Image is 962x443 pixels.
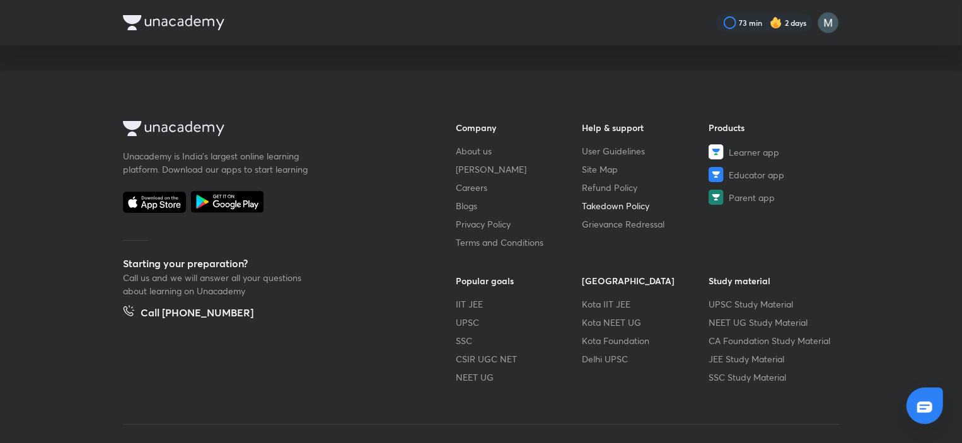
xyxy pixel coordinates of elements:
a: Parent app [709,190,835,205]
a: CA Foundation Study Material [709,334,835,347]
img: Parent app [709,190,724,205]
a: Grievance Redressal [582,217,709,231]
a: Careers [456,181,582,194]
a: Kota NEET UG [582,316,709,329]
a: IIT JEE [456,297,582,311]
a: Site Map [582,163,709,176]
h6: Help & support [582,121,709,134]
a: UPSC [456,316,582,329]
a: NEET UG [456,371,582,384]
h6: Products [709,121,835,134]
a: Delhi UPSC [582,352,709,365]
img: Learner app [709,144,724,159]
a: Company Logo [123,121,415,139]
a: UPSC Study Material [709,297,835,311]
img: Manish Sharma [818,12,839,33]
a: SSC [456,334,582,347]
a: NEET UG Study Material [709,316,835,329]
a: JEE Study Material [709,352,835,365]
a: SSC Study Material [709,371,835,384]
p: Unacademy is India’s largest online learning platform. Download our apps to start learning [123,149,312,176]
p: Call us and we will answer all your questions about learning on Unacademy [123,271,312,297]
a: Kota IIT JEE [582,297,709,311]
span: Parent app [729,191,775,204]
h5: Starting your preparation? [123,256,415,271]
a: Blogs [456,199,582,212]
a: Takedown Policy [582,199,709,212]
img: Company Logo [123,121,224,136]
a: Privacy Policy [456,217,582,231]
h6: Company [456,121,582,134]
a: Learner app [709,144,835,159]
span: Educator app [729,168,784,181]
a: User Guidelines [582,144,709,158]
a: Call [PHONE_NUMBER] [123,305,253,323]
img: Company Logo [123,15,224,30]
a: Terms and Conditions [456,236,582,249]
h6: [GEOGRAPHIC_DATA] [582,274,709,287]
h6: Popular goals [456,274,582,287]
span: Careers [456,181,487,194]
a: About us [456,144,582,158]
h5: Call [PHONE_NUMBER] [141,305,253,323]
h6: Study material [709,274,835,287]
a: Refund Policy [582,181,709,194]
a: CSIR UGC NET [456,352,582,365]
span: Learner app [729,146,779,159]
a: Educator app [709,167,835,182]
img: streak [770,16,782,29]
a: Kota Foundation [582,334,709,347]
a: [PERSON_NAME] [456,163,582,176]
img: Educator app [709,167,724,182]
